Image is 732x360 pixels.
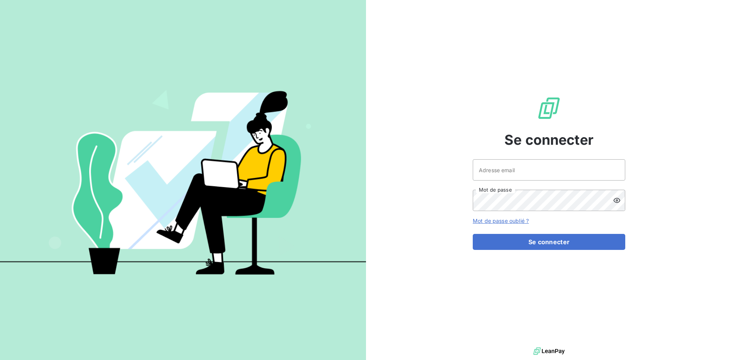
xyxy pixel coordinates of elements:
[473,159,625,181] input: placeholder
[504,130,594,150] span: Se connecter
[473,234,625,250] button: Se connecter
[533,346,565,357] img: logo
[473,218,529,224] a: Mot de passe oublié ?
[537,96,561,120] img: Logo LeanPay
